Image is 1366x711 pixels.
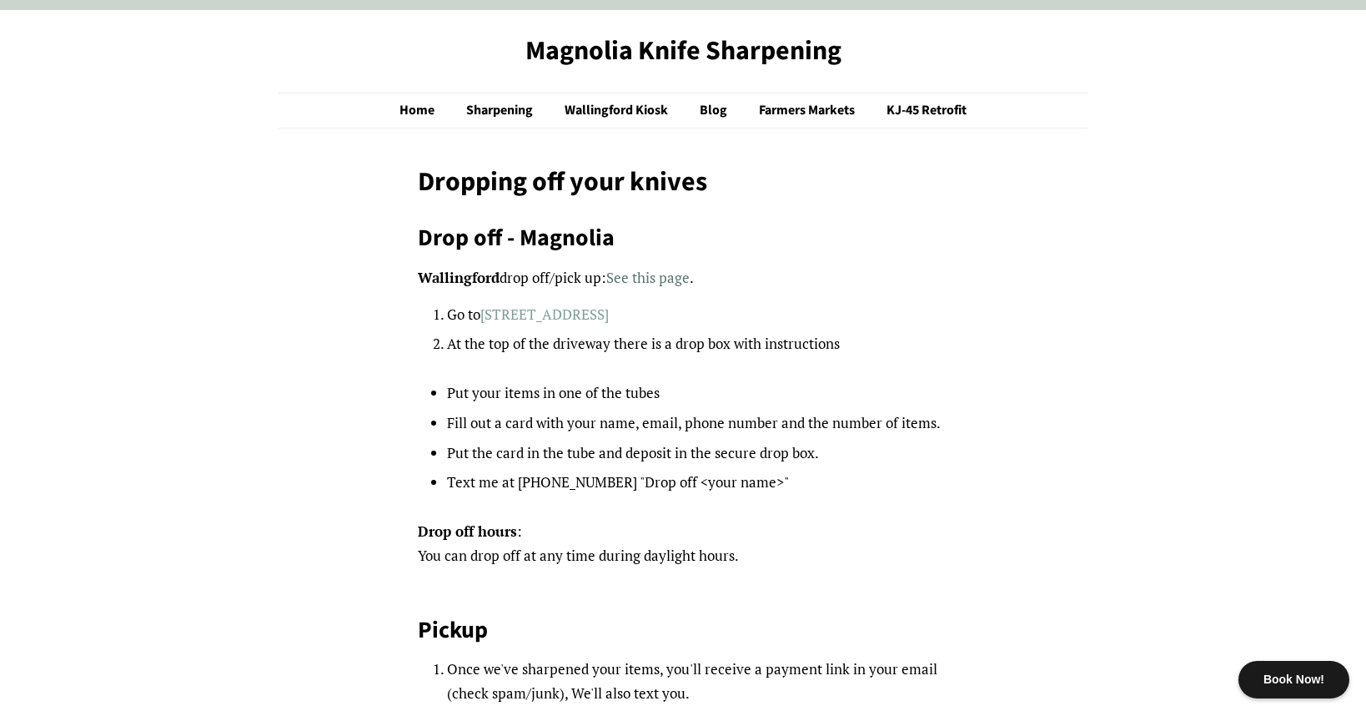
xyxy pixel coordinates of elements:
[746,93,871,128] a: Farmers Markets
[447,658,949,706] li: Once we've sharpened your items, you'll receive a payment link in your email (check spam/junk), W...
[874,93,967,128] a: KJ-45 Retrofit
[418,522,517,541] strong: Drop off hours
[447,411,949,436] li: Fill out a card with your name, email, phone number and the number of items.
[418,520,949,568] p: : You can drop off at any time during daylight hours.
[418,166,949,198] h1: Dropping off your knives
[418,223,949,253] h2: Drop off - Magnolia
[418,268,500,287] strong: Wallingford
[447,332,949,356] li: At the top of the driveway there is a drop box with instructions
[447,303,949,327] li: Go to
[552,93,685,128] a: Wallingford Kiosk
[418,266,949,290] p: drop off/pick up: .
[687,93,744,128] a: Blog
[606,268,690,287] a: See this page
[447,381,949,406] li: Put your items in one of the tubes
[418,615,949,645] h2: Pickup
[447,441,949,466] li: Put the card in the tube and deposit in the secure drop box.
[1238,661,1349,698] div: Book Now!
[447,471,949,495] li: Text me at [PHONE_NUMBER] "Drop off <your name>"
[279,35,1087,67] a: Magnolia Knife Sharpening
[399,93,451,128] a: Home
[454,93,550,128] a: Sharpening
[480,305,609,324] a: [STREET_ADDRESS]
